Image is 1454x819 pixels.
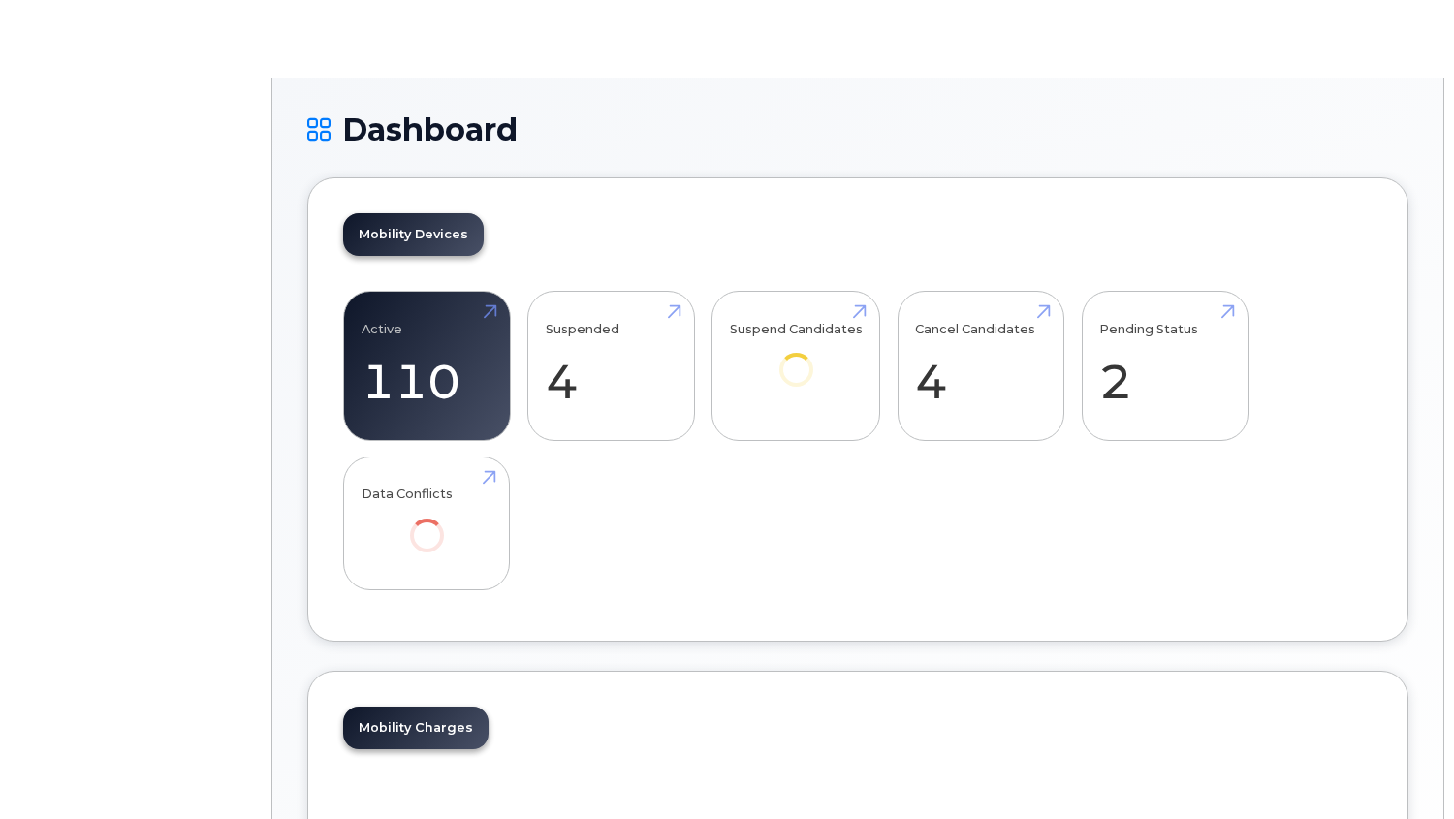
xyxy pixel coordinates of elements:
a: Mobility Devices [343,213,484,256]
a: Pending Status 2 [1099,302,1230,430]
a: Active 110 [362,302,492,430]
a: Mobility Charges [343,707,489,749]
a: Cancel Candidates 4 [915,302,1046,430]
a: Suspended 4 [546,302,677,430]
a: Suspend Candidates [730,302,863,414]
a: Data Conflicts [362,467,492,579]
h1: Dashboard [307,112,1408,146]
